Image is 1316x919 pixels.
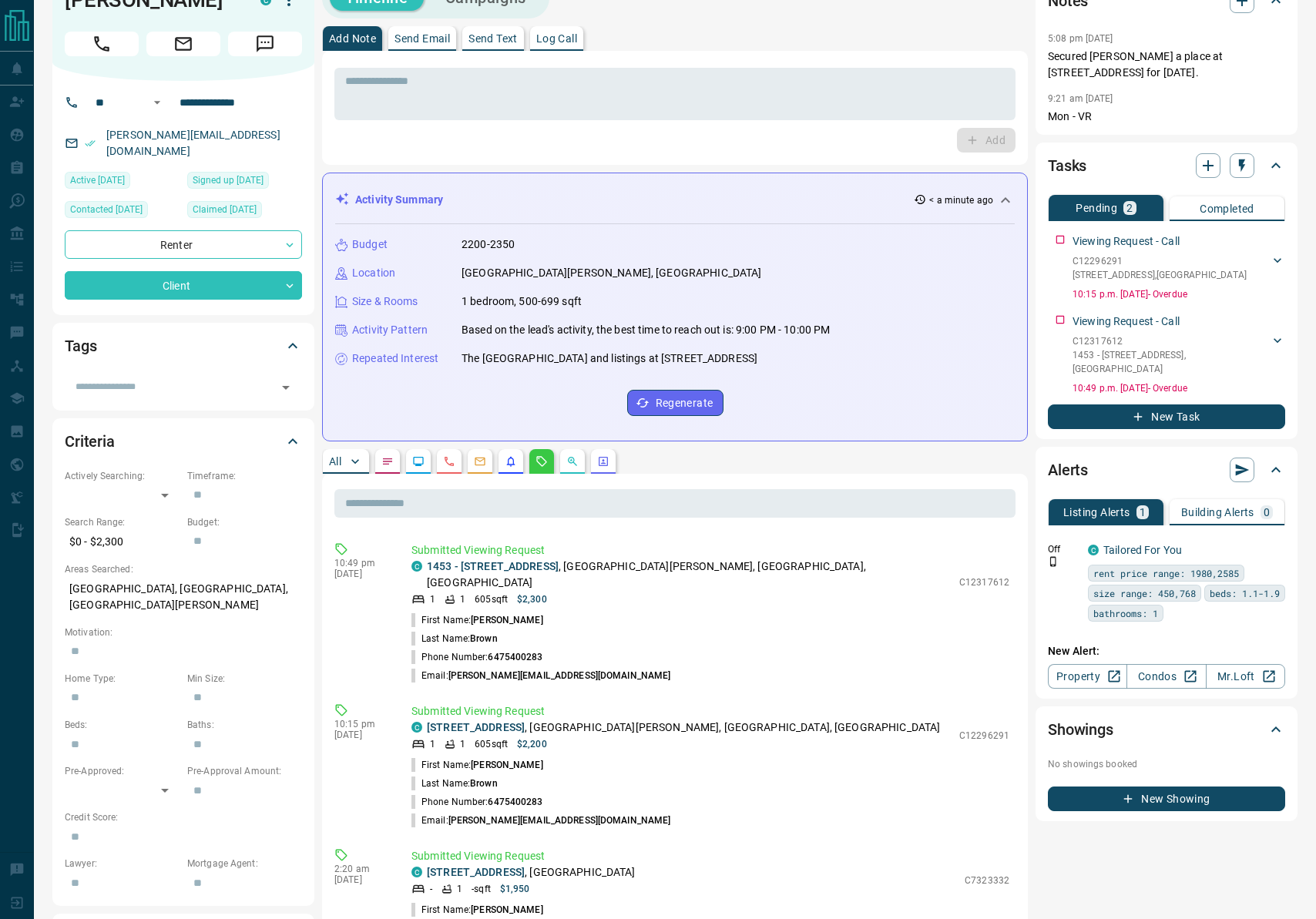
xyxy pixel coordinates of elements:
svg: Email Verified [85,138,96,149]
a: Tailored For You [1103,544,1182,556]
p: 0 [1264,507,1270,518]
p: [DATE] [334,569,388,579]
p: Actively Searching: [65,469,180,483]
h2: Showings [1048,717,1113,742]
p: C12317612 [1073,334,1270,348]
a: 1453 - [STREET_ADDRESS] [427,560,559,572]
div: Mon Jan 22 2024 [65,201,180,223]
div: condos.ca [411,867,422,877]
button: New Showing [1048,787,1285,811]
p: Motivation: [65,626,302,639]
p: Credit Score: [65,810,302,824]
p: Submitted Viewing Request [411,848,1009,864]
p: , [GEOGRAPHIC_DATA][PERSON_NAME], [GEOGRAPHIC_DATA], [GEOGRAPHIC_DATA] [427,719,940,736]
span: Contacted [DATE] [70,202,143,217]
a: [STREET_ADDRESS] [427,866,525,878]
div: Renter [65,230,302,259]
span: 6475400283 [488,797,542,807]
p: 1 [460,737,465,751]
p: Baths: [187,718,302,732]
p: Mon - VR [1048,109,1285,125]
button: Regenerate [627,390,723,416]
p: Last Name: [411,632,498,646]
span: [PERSON_NAME] [471,760,542,770]
svg: Lead Browsing Activity [412,455,425,468]
svg: Emails [474,455,486,468]
p: < a minute ago [929,193,993,207]
h2: Alerts [1048,458,1088,482]
svg: Requests [535,455,548,468]
p: Add Note [329,33,376,44]
p: Mortgage Agent: [187,857,302,870]
div: Fri Aug 15 2025 [65,172,180,193]
a: Condos [1126,664,1206,689]
p: 10:15 pm [334,719,388,729]
p: 1 [430,592,435,606]
p: Phone Number: [411,650,543,664]
span: Active [DATE] [70,173,125,188]
p: 1 [430,737,435,751]
p: $1,950 [500,882,530,896]
p: 10:49 pm [334,558,388,569]
p: - [430,882,432,896]
h2: Tasks [1048,153,1086,178]
p: Send Email [394,33,450,44]
svg: Calls [443,455,455,468]
span: size range: 450,768 [1093,585,1196,601]
p: [GEOGRAPHIC_DATA][PERSON_NAME], [GEOGRAPHIC_DATA] [462,265,761,281]
p: Location [352,265,395,281]
div: condos.ca [411,561,422,572]
button: Open [148,93,166,112]
svg: Agent Actions [597,455,609,468]
p: [DATE] [334,729,388,740]
p: 1 [460,592,465,606]
h2: Tags [65,334,96,358]
div: Alerts [1048,451,1285,488]
div: Activity Summary< a minute ago [335,186,1015,214]
p: 605 sqft [475,592,508,606]
p: 1 [1140,507,1146,518]
p: Completed [1200,203,1254,214]
p: New Alert: [1048,643,1285,659]
div: Showings [1048,711,1285,748]
p: Home Type: [65,672,180,686]
span: [PERSON_NAME][EMAIL_ADDRESS][DOMAIN_NAME] [448,670,671,681]
div: Tasks [1048,147,1285,184]
p: 2200-2350 [462,236,515,253]
button: New Task [1048,404,1285,429]
p: The [GEOGRAPHIC_DATA] and listings at [STREET_ADDRESS] [462,350,757,367]
span: [PERSON_NAME] [471,904,542,915]
span: Brown [470,633,498,644]
span: [PERSON_NAME][EMAIL_ADDRESS][DOMAIN_NAME] [448,815,671,826]
p: , [GEOGRAPHIC_DATA] [427,864,636,880]
p: Size & Rooms [352,293,418,310]
p: Beds: [65,718,180,732]
p: , [GEOGRAPHIC_DATA][PERSON_NAME], [GEOGRAPHIC_DATA], [GEOGRAPHIC_DATA] [427,558,952,591]
a: [PERSON_NAME][EMAIL_ADDRESS][DOMAIN_NAME] [106,129,280,157]
svg: Push Notification Only [1048,556,1059,567]
p: No showings booked [1048,757,1285,771]
p: Viewing Request - Call [1073,233,1180,250]
p: Activity Summary [355,192,443,208]
span: [PERSON_NAME] [471,615,542,626]
p: Pending [1076,203,1117,213]
p: Search Range: [65,515,180,529]
p: 5:08 pm [DATE] [1048,33,1113,44]
p: Activity Pattern [352,322,428,338]
p: C12296291 [1073,254,1247,268]
p: Phone Number: [411,795,543,809]
span: Call [65,32,139,56]
p: Off [1048,542,1079,556]
p: 9:21 am [DATE] [1048,93,1113,104]
p: Budget: [187,515,302,529]
span: Claimed [DATE] [193,202,257,217]
p: Based on the lead's activity, the best time to reach out is: 9:00 PM - 10:00 PM [462,322,830,338]
span: Email [146,32,220,56]
p: Email: [411,669,670,683]
p: 1453 - [STREET_ADDRESS] , [GEOGRAPHIC_DATA] [1073,348,1270,376]
p: 1 bedroom, 500-699 sqft [462,293,582,310]
svg: Opportunities [566,455,579,468]
span: 6475400283 [488,652,542,662]
p: All [329,456,341,467]
span: bathrooms: 1 [1093,605,1158,621]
